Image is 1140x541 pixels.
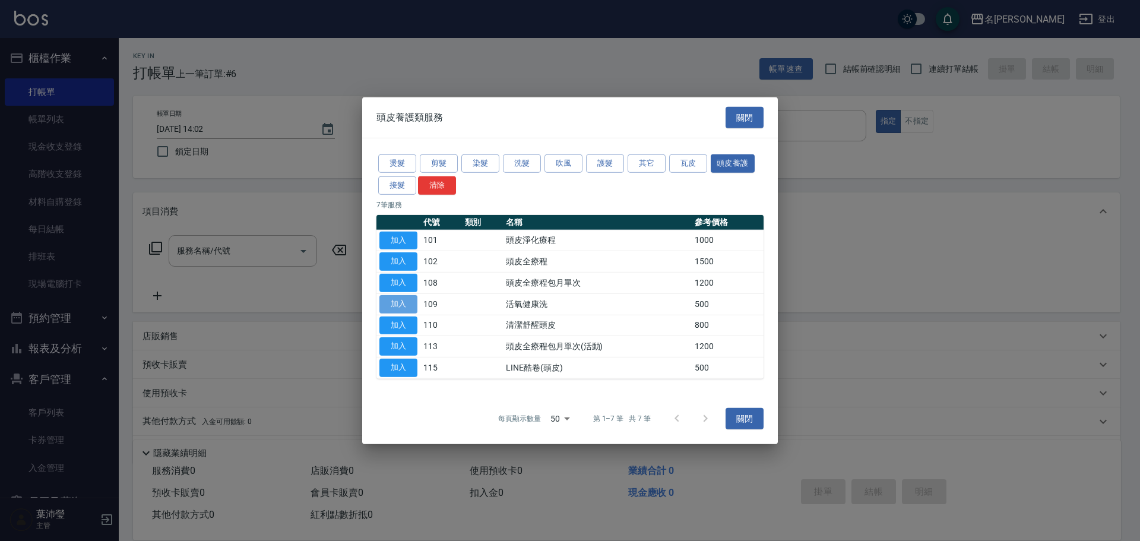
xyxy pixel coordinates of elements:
button: 瓦皮 [669,154,707,173]
td: 活氧健康洗 [503,293,692,315]
button: 加入 [379,274,417,292]
td: 1200 [692,336,764,357]
th: 類別 [462,214,503,230]
td: 113 [420,336,462,357]
button: 其它 [628,154,666,173]
td: 500 [692,293,764,315]
p: 7 筆服務 [376,199,764,210]
button: 加入 [379,231,417,249]
button: 加入 [379,337,417,356]
button: 剪髮 [420,154,458,173]
td: 1200 [692,272,764,293]
td: 102 [420,251,462,273]
button: 吹風 [544,154,582,173]
th: 名稱 [503,214,692,230]
button: 加入 [379,359,417,377]
td: 108 [420,272,462,293]
button: 關閉 [726,407,764,429]
td: 800 [692,315,764,336]
button: 染髮 [461,154,499,173]
th: 參考價格 [692,214,764,230]
button: 接髮 [378,176,416,195]
th: 代號 [420,214,462,230]
span: 頭皮養護類服務 [376,112,443,124]
td: 109 [420,293,462,315]
td: 頭皮淨化療程 [503,230,692,251]
button: 加入 [379,295,417,314]
td: 115 [420,357,462,378]
button: 加入 [379,252,417,271]
p: 每頁顯示數量 [498,413,541,424]
button: 頭皮養護 [711,154,755,173]
td: 頭皮全療程包月單次 [503,272,692,293]
p: 第 1–7 筆 共 7 筆 [593,413,651,424]
td: 1000 [692,230,764,251]
td: 頭皮全療程 [503,251,692,273]
button: 燙髮 [378,154,416,173]
button: 清除 [418,176,456,195]
td: LINE酷卷(頭皮) [503,357,692,378]
button: 加入 [379,316,417,334]
td: 1500 [692,251,764,273]
button: 護髮 [586,154,624,173]
td: 500 [692,357,764,378]
button: 洗髮 [503,154,541,173]
div: 50 [546,403,574,435]
button: 關閉 [726,106,764,128]
td: 110 [420,315,462,336]
td: 頭皮全療程包月單次(活動) [503,336,692,357]
td: 清潔舒醒頭皮 [503,315,692,336]
td: 101 [420,230,462,251]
